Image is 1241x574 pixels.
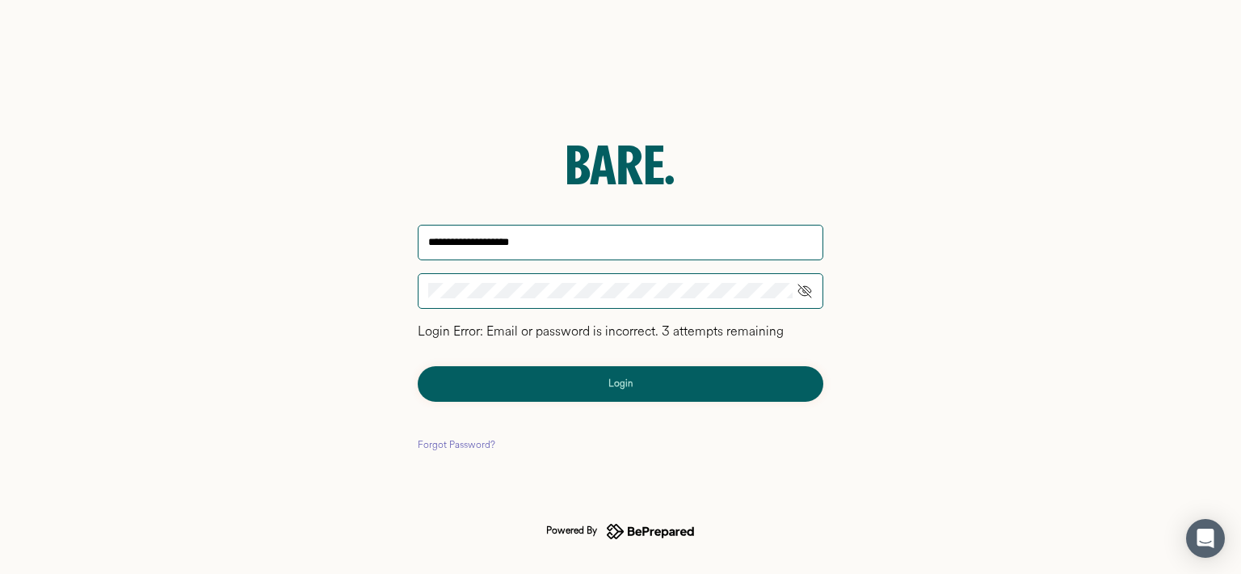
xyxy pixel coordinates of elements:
[608,376,633,392] div: Login
[1186,519,1225,558] div: Open Intercom Messenger
[418,146,823,402] form: Login Error: Email or password is incorrect. 3 attempts remaining
[418,437,495,454] div: Forgot Password?
[418,366,823,402] button: Login
[546,521,597,541] div: Powered By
